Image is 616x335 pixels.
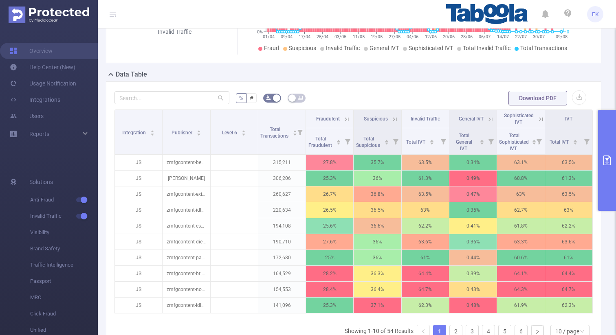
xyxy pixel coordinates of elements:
tspan: 04/06 [407,34,418,39]
div: Sort [150,129,155,134]
span: Brand Safety [30,241,98,257]
span: Passport [30,273,98,289]
p: 26.7% [306,186,353,202]
i: icon: caret-up [150,129,155,131]
tspan: 17/04 [298,34,310,39]
div: Sort [532,138,537,143]
tspan: 22/07 [515,34,526,39]
span: % [239,95,243,101]
p: 315,211 [258,155,306,170]
div: Sort [480,138,484,143]
p: 0.39% [449,266,497,281]
tspan: 09/08 [555,34,567,39]
p: 64.7% [545,282,592,297]
a: Overview [10,43,53,59]
p: 0.47% [449,186,497,202]
p: 36% [354,234,401,250]
i: Filter menu [342,128,353,154]
span: Suspicious [289,45,316,51]
p: 64.3% [497,282,544,297]
p: 0.35% [449,202,497,218]
p: zmfgcontent-notegrow [163,282,210,297]
p: 60.8% [497,171,544,186]
p: 61.3% [402,171,449,186]
p: JS [115,202,162,218]
div: Sort [196,129,201,134]
p: 190,710 [258,234,306,250]
p: zmfgcontent-brieffight [163,266,210,281]
tspan: 14/07 [497,34,508,39]
span: Fraudulent [316,116,340,122]
p: 64.4% [402,266,449,281]
div: Sort [384,138,389,143]
p: 36.8% [354,186,401,202]
p: zmfgcontent-idlehive [163,298,210,313]
p: 64.1% [497,266,544,281]
span: MRC [30,289,98,306]
span: Visibility [30,224,98,241]
p: 27.6% [306,234,353,250]
p: 25% [306,250,353,265]
p: JS [115,218,162,234]
span: Total Fraudulent [308,136,333,148]
p: 61% [402,250,449,265]
i: icon: caret-down [480,141,484,144]
p: 26.5% [306,202,353,218]
span: IVT [565,116,572,122]
i: icon: caret-up [384,138,389,141]
div: Sort [573,138,578,143]
p: 64.7% [402,282,449,297]
p: 36.4% [354,282,401,297]
i: Filter menu [581,128,592,154]
i: icon: caret-up [242,129,246,131]
h2: Data Table [116,70,147,79]
p: 0.43% [449,282,497,297]
img: Protected Media [9,7,89,23]
span: Solutions [29,174,53,190]
i: icon: bg-colors [266,95,271,100]
i: icon: caret-down [337,141,341,144]
span: Invalid Traffic [30,208,98,224]
div: Sort [293,129,297,134]
span: Integration [122,130,147,136]
span: EK [592,6,599,22]
tspan: 01/04 [262,34,274,39]
i: icon: caret-down [429,141,434,144]
p: 172,680 [258,250,306,265]
i: icon: caret-up [532,138,537,141]
p: 36% [354,171,401,186]
span: # [250,95,253,101]
a: Integrations [10,92,60,108]
a: Users [10,108,44,124]
p: 62.2% [402,218,449,234]
p: JS [115,186,162,202]
span: Traffic Intelligence [30,257,98,273]
span: Total General IVT [456,133,472,151]
a: Help Center (New) [10,59,75,75]
p: 63.6% [545,234,592,250]
span: Invalid Traffic [411,116,440,122]
i: icon: caret-up [429,138,434,141]
p: 61.8% [497,218,544,234]
p: 64.4% [545,266,592,281]
p: 154,553 [258,282,306,297]
span: Suspicious [364,116,388,122]
p: 60.6% [497,250,544,265]
div: Invalid Traffic [146,28,203,36]
tspan: 0% [257,29,263,35]
input: Search... [114,91,229,104]
span: Level 6 [222,130,238,136]
tspan: 30/07 [533,34,545,39]
p: 62.2% [545,218,592,234]
span: General IVT [370,45,399,51]
p: 306,206 [258,171,306,186]
p: 27.8% [306,155,353,170]
p: 28.2% [306,266,353,281]
p: 35.7% [354,155,401,170]
p: zmfgcontent-exitfarm [163,186,210,202]
i: Filter menu [294,110,306,154]
p: zmfgcontent-parkourflow [163,250,210,265]
i: icon: caret-up [337,138,341,141]
i: icon: caret-down [150,132,155,135]
p: 63.6% [402,234,449,250]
